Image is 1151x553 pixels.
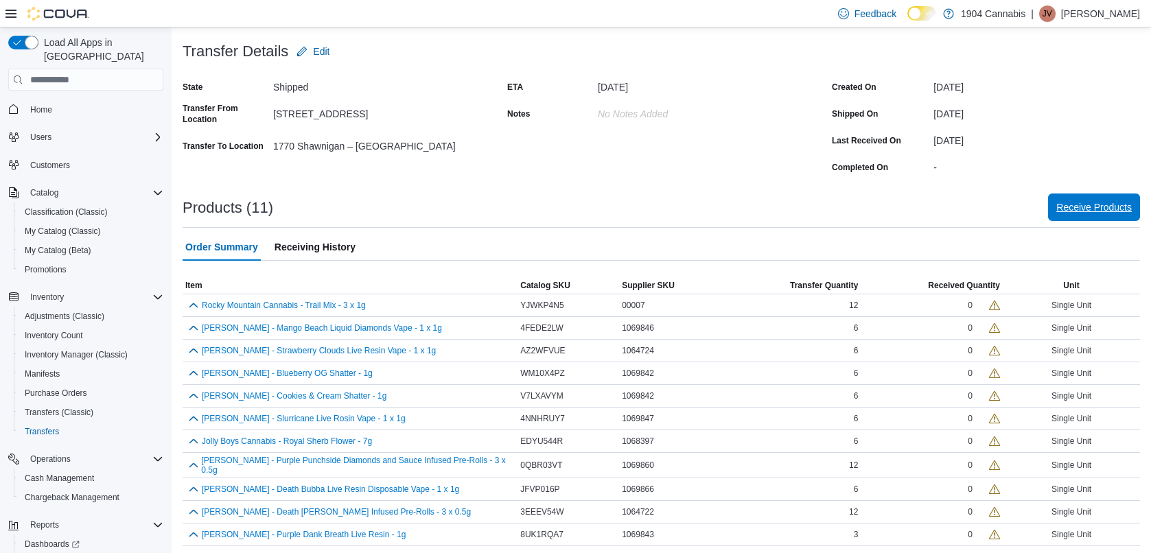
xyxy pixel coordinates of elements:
[25,451,163,467] span: Operations
[849,300,858,311] span: 12
[861,277,1003,294] button: Received Quantity
[968,484,973,495] div: 0
[25,311,104,322] span: Adjustments (Classic)
[183,141,264,152] label: Transfer To Location
[968,322,973,333] div: 0
[933,103,1140,119] div: [DATE]
[25,330,83,341] span: Inventory Count
[25,407,93,418] span: Transfers (Classic)
[25,185,64,201] button: Catalog
[832,108,878,119] label: Shipped On
[14,488,169,507] button: Chargeback Management
[933,76,1140,93] div: [DATE]
[273,103,457,119] div: [STREET_ADDRESS]
[3,155,169,175] button: Customers
[968,345,973,356] div: 0
[25,102,58,118] a: Home
[30,104,52,115] span: Home
[933,130,1140,146] div: [DATE]
[19,223,106,239] a: My Catalog (Classic)
[1003,388,1140,404] div: Single Unit
[1048,193,1140,221] button: Receive Products
[1003,297,1140,314] div: Single Unit
[202,436,372,446] button: Jolly Boys Cannabis - Royal Sherb Flower - 7g
[202,301,366,310] button: Rocky Mountain Cannabis - Trail Mix - 3 x 1g
[14,345,169,364] button: Inventory Manager (Classic)
[25,264,67,275] span: Promotions
[14,469,169,488] button: Cash Management
[14,222,169,241] button: My Catalog (Classic)
[520,368,565,379] span: WM10X4PZ
[14,364,169,384] button: Manifests
[30,160,70,171] span: Customers
[19,242,163,259] span: My Catalog (Beta)
[622,280,675,291] span: Supplier SKU
[1039,5,1056,22] div: Jeffrey Villeneuve
[202,484,459,494] button: [PERSON_NAME] - Death Bubba Live Resin Disposable Vape - 1 x 1g
[19,536,85,552] a: Dashboards
[25,100,163,117] span: Home
[19,404,163,421] span: Transfers (Classic)
[19,536,163,552] span: Dashboards
[3,183,169,202] button: Catalog
[622,460,654,471] span: 1069860
[598,103,782,119] div: No Notes added
[968,368,973,379] div: 0
[25,207,108,217] span: Classification (Classic)
[622,300,644,311] span: 00007
[25,289,163,305] span: Inventory
[832,135,901,146] label: Last Received On
[907,6,936,21] input: Dark Mode
[25,185,163,201] span: Catalog
[25,245,91,256] span: My Catalog (Beta)
[622,529,654,540] span: 1069843
[202,323,442,333] button: [PERSON_NAME] - Mango Beach Liquid Diamonds Vape - 1 x 1g
[14,384,169,403] button: Purchase Orders
[25,517,65,533] button: Reports
[520,460,562,471] span: 0QBR03VT
[968,300,973,311] div: 0
[622,368,654,379] span: 1069842
[933,156,1140,173] div: -
[854,413,859,424] span: 6
[185,233,258,261] span: Order Summary
[622,345,654,356] span: 1064724
[622,436,654,447] span: 1068397
[273,76,457,93] div: Shipped
[25,129,163,145] span: Users
[202,368,373,378] button: [PERSON_NAME] - Blueberry OG Shatter - 1g
[19,366,65,382] a: Manifests
[1003,481,1140,497] div: Single Unit
[1031,5,1034,22] p: |
[19,346,163,363] span: Inventory Manager (Classic)
[928,280,1000,291] span: Received Quantity
[520,280,570,291] span: Catalog SKU
[622,390,654,401] span: 1069842
[313,45,329,58] span: Edit
[19,308,110,325] a: Adjustments (Classic)
[518,277,619,294] button: Catalog SKU
[849,460,858,471] span: 12
[619,277,725,294] button: Supplier SKU
[19,489,163,506] span: Chargeback Management
[201,456,515,475] button: [PERSON_NAME] - Purple Punchside Diamonds and Sauce Infused Pre-Rolls - 3 x 0.5g
[854,529,859,540] span: 3
[520,345,565,356] span: AZ2WFVUE
[38,36,163,63] span: Load All Apps in [GEOGRAPHIC_DATA]
[25,426,59,437] span: Transfers
[968,506,973,517] div: 0
[202,414,406,423] button: [PERSON_NAME] - Slurricane Live Rosin Vape - 1 x 1g
[19,385,163,401] span: Purchase Orders
[14,422,169,441] button: Transfers
[725,277,861,294] button: Transfer Quantity
[854,390,859,401] span: 6
[202,391,386,401] button: [PERSON_NAME] - Cookies & Cream Shatter - 1g
[19,242,97,259] a: My Catalog (Beta)
[507,108,530,119] label: Notes
[520,436,563,447] span: EDYU544R
[968,460,973,471] div: 0
[1043,5,1052,22] span: JV
[520,322,563,333] span: 4FEDE2LW
[19,204,163,220] span: Classification (Classic)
